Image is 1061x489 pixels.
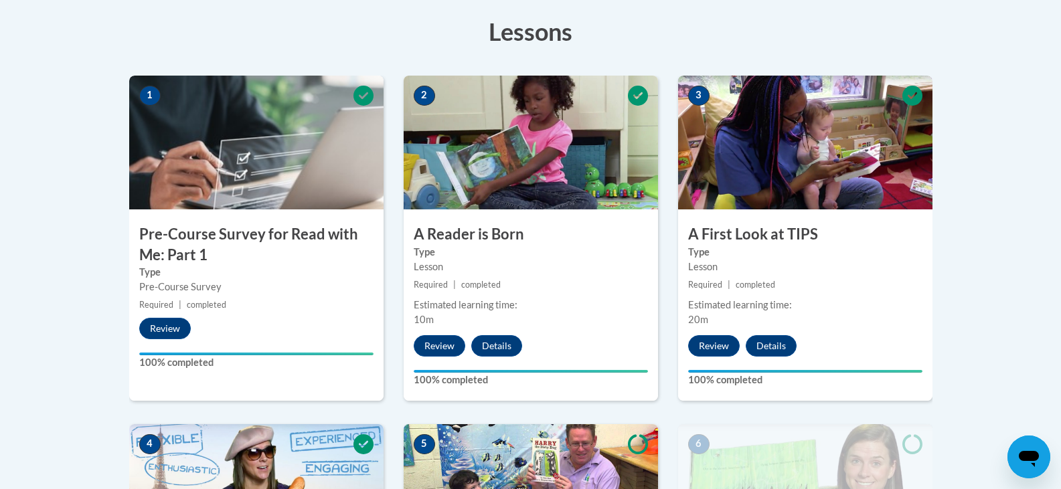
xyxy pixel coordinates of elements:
div: Estimated learning time: [688,298,922,312]
span: 5 [414,434,435,454]
span: completed [461,280,501,290]
div: Pre-Course Survey [139,280,374,294]
div: Lesson [688,260,922,274]
span: 10m [414,314,434,325]
button: Review [414,335,465,357]
span: Required [414,280,448,290]
iframe: Button to launch messaging window [1007,435,1050,478]
div: Your progress [688,370,922,373]
span: 3 [688,86,710,106]
div: Your progress [139,353,374,355]
span: Required [139,300,173,310]
h3: A First Look at TIPS [678,224,932,245]
button: Details [746,335,797,357]
label: Type [414,245,648,260]
span: Required [688,280,722,290]
img: Course Image [129,76,384,209]
span: 4 [139,434,161,454]
button: Review [688,335,740,357]
div: Your progress [414,370,648,373]
label: 100% completed [139,355,374,370]
img: Course Image [404,76,658,209]
button: Review [139,318,191,339]
span: completed [187,300,226,310]
div: Estimated learning time: [414,298,648,312]
h3: Pre-Course Survey for Read with Me: Part 1 [129,224,384,266]
span: 2 [414,86,435,106]
span: 6 [688,434,710,454]
h3: A Reader is Born [404,224,658,245]
div: Lesson [414,260,648,274]
label: Type [688,245,922,260]
label: Type [139,265,374,280]
span: | [453,280,456,290]
h3: Lessons [129,15,932,48]
span: 20m [688,314,708,325]
span: 1 [139,86,161,106]
span: | [728,280,730,290]
span: completed [736,280,775,290]
button: Details [471,335,522,357]
img: Course Image [678,76,932,209]
label: 100% completed [414,373,648,387]
span: | [179,300,181,310]
label: 100% completed [688,373,922,387]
